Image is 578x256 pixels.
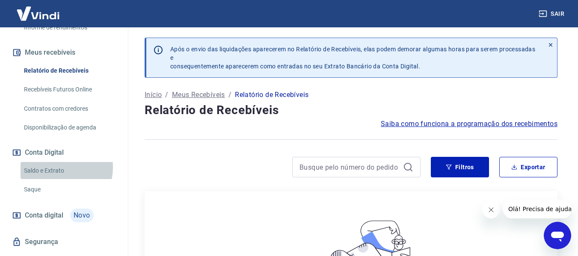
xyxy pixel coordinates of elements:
[235,90,308,100] p: Relatório de Recebíveis
[21,100,118,118] a: Contratos com credores
[10,143,118,162] button: Conta Digital
[21,162,118,179] a: Saldo e Extrato
[503,200,571,218] iframe: Mensagem da empresa
[21,19,118,36] a: Informe de rendimentos
[170,45,537,71] p: Após o envio das liquidações aparecerem no Relatório de Recebíveis, elas podem demorar algumas ho...
[537,6,568,22] button: Sair
[10,232,118,251] a: Segurança
[172,90,225,100] a: Meus Recebíveis
[431,157,489,177] button: Filtros
[25,209,63,221] span: Conta digital
[483,201,500,218] iframe: Fechar mensagem
[21,81,118,98] a: Recebíveis Futuros Online
[165,90,168,100] p: /
[145,90,162,100] a: Início
[544,222,571,249] iframe: Botão para abrir a janela de mensagens
[299,161,400,174] input: Busque pelo número do pedido
[10,0,66,26] img: Vindi
[21,119,118,136] a: Disponibilização de agenda
[10,205,118,226] a: Conta digitalNovo
[21,62,118,79] a: Relatório de Recebíveis
[5,6,72,13] span: Olá! Precisa de ajuda?
[70,209,94,222] span: Novo
[499,157,557,177] button: Exportar
[21,181,118,198] a: Saque
[228,90,231,100] p: /
[381,119,557,129] a: Saiba como funciona a programação dos recebimentos
[145,102,557,119] h4: Relatório de Recebíveis
[10,43,118,62] button: Meus recebíveis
